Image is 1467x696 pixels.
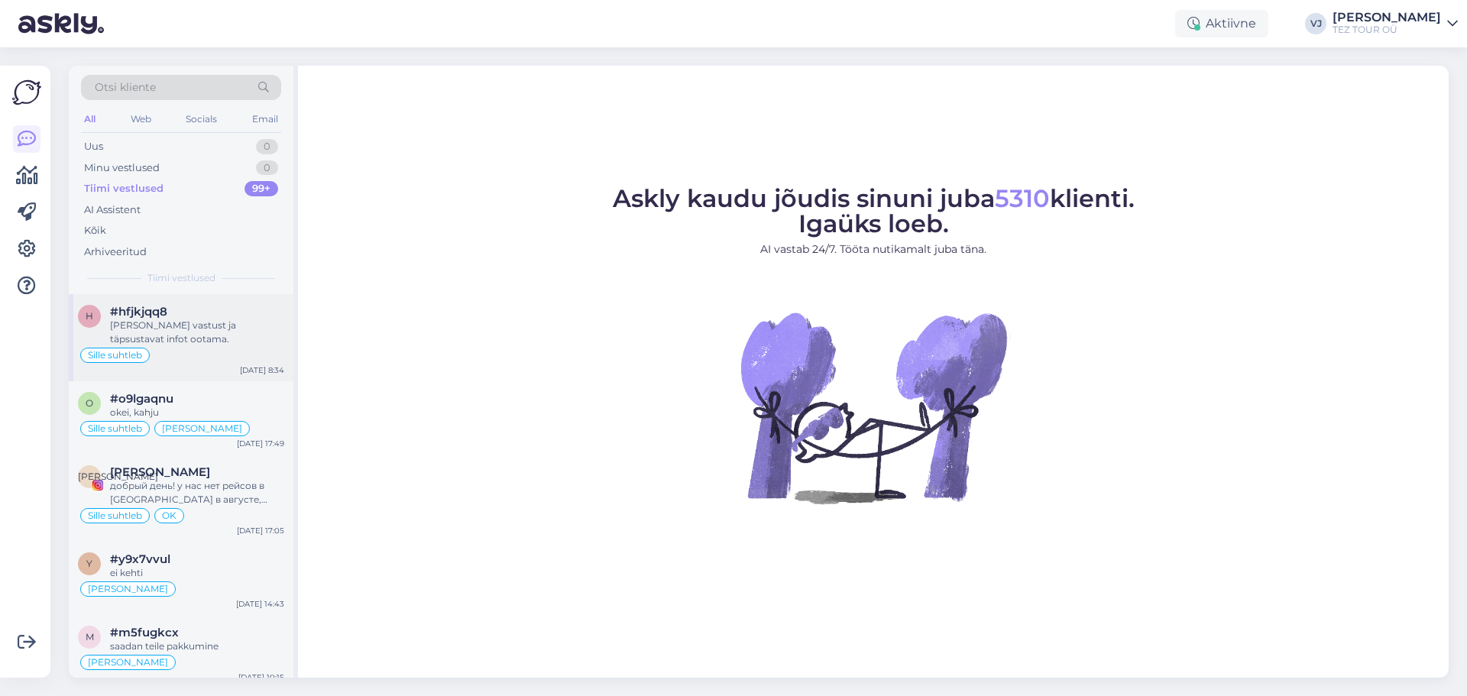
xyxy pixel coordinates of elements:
[110,305,167,319] span: #hfjkjqq8
[249,109,281,129] div: Email
[110,566,284,580] div: ei kehti
[613,183,1135,238] span: Askly kaudu jõudis sinuni juba klienti. Igaüks loeb.
[84,160,160,176] div: Minu vestlused
[236,598,284,610] div: [DATE] 14:43
[86,397,93,409] span: o
[110,406,284,419] div: okei, kahju
[110,465,210,479] span: Яна Роздорожня
[88,658,168,667] span: [PERSON_NAME]
[110,392,173,406] span: #o9lgaqnu
[110,552,170,566] span: #y9x7vvul
[84,181,164,196] div: Tiimi vestlused
[1333,11,1458,36] a: [PERSON_NAME]TEZ TOUR OÜ
[240,364,284,376] div: [DATE] 8:34
[237,525,284,536] div: [DATE] 17:05
[110,626,179,639] span: #m5fugkcx
[84,223,106,238] div: Kõik
[995,183,1050,213] span: 5310
[183,109,220,129] div: Socials
[1305,13,1326,34] div: VJ
[162,511,176,520] span: OK
[128,109,154,129] div: Web
[88,584,168,594] span: [PERSON_NAME]
[84,139,103,154] div: Uus
[86,310,93,322] span: h
[84,244,147,260] div: Arhiveeritud
[84,202,141,218] div: AI Assistent
[110,319,284,346] div: [PERSON_NAME] vastust ja täpsustavat infot ootama.
[244,181,278,196] div: 99+
[88,511,142,520] span: Sille suhtleb
[147,271,215,285] span: Tiimi vestlused
[237,438,284,449] div: [DATE] 17:49
[1333,11,1441,24] div: [PERSON_NAME]
[81,109,99,129] div: All
[256,139,278,154] div: 0
[110,479,284,507] div: добрый день! у нас нет рейсов в [GEOGRAPHIC_DATA] в августе, можем предложить Турцию!
[12,78,41,107] img: Askly Logo
[86,558,92,569] span: y
[88,351,142,360] span: Sille suhtleb
[256,160,278,176] div: 0
[162,424,242,433] span: [PERSON_NAME]
[78,471,158,482] span: [PERSON_NAME]
[238,672,284,683] div: [DATE] 10:15
[736,270,1011,545] img: No Chat active
[86,631,94,643] span: m
[88,424,142,433] span: Sille suhtleb
[1333,24,1441,36] div: TEZ TOUR OÜ
[613,241,1135,257] p: AI vastab 24/7. Tööta nutikamalt juba täna.
[1175,10,1268,37] div: Aktiivne
[110,639,284,653] div: saadan teile pakkumine
[95,79,156,95] span: Otsi kliente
